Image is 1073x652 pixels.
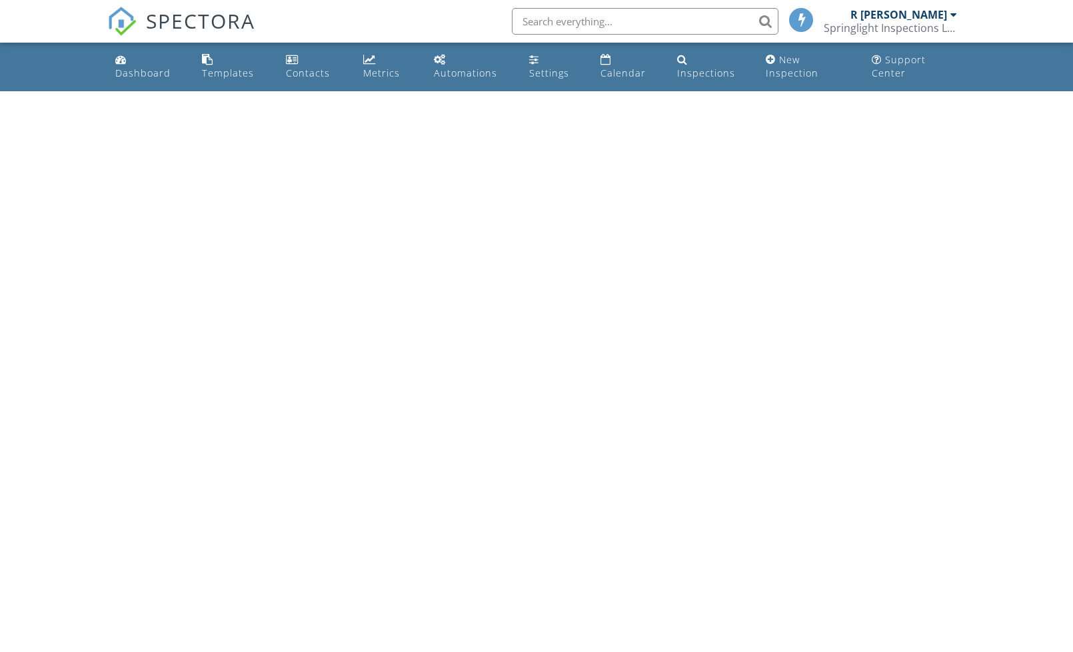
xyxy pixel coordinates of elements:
div: Automations [434,67,497,79]
div: Dashboard [115,67,171,79]
div: Support Center [872,53,926,79]
div: Settings [529,67,569,79]
a: Contacts [281,48,347,86]
a: Support Center [866,48,963,86]
div: Metrics [363,67,400,79]
div: Contacts [286,67,330,79]
a: SPECTORA [107,18,255,46]
a: Calendar [595,48,661,86]
div: R [PERSON_NAME] [850,8,947,21]
div: Templates [202,67,254,79]
a: Inspections [672,48,750,86]
input: Search everything... [512,8,778,35]
div: New Inspection [766,53,818,79]
a: Settings [524,48,584,86]
a: Dashboard [110,48,186,86]
div: Calendar [600,67,646,79]
img: The Best Home Inspection Software - Spectora [107,7,137,36]
a: Templates [197,48,270,86]
div: Inspections [677,67,735,79]
a: New Inspection [760,48,856,86]
span: SPECTORA [146,7,255,35]
a: Metrics [358,48,418,86]
div: Springlight Inspections LLC [824,21,957,35]
a: Automations (Basic) [429,48,513,86]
